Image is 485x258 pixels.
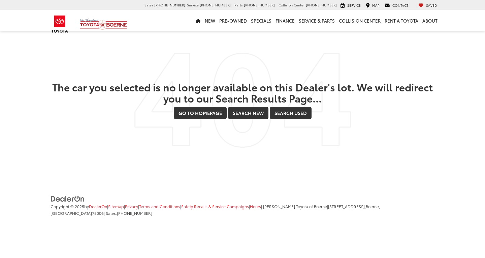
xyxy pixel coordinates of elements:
a: Go to Homepage [174,107,227,119]
span: Sales [144,2,153,7]
span: [PHONE_NUMBER] [117,210,152,216]
span: Boerne, [366,203,380,209]
a: Pre-Owned [217,10,249,31]
a: DealerOn Home Page [89,203,107,209]
span: Collision Center [279,2,305,7]
img: Toyota [47,13,72,35]
span: [PHONE_NUMBER] [244,2,275,7]
a: About [420,10,440,31]
span: Contact [392,3,408,8]
a: Sitemap [108,203,124,209]
span: Copyright © 2025 [51,203,84,209]
span: | [138,203,180,209]
a: My Saved Vehicles [417,3,439,8]
span: [PHONE_NUMBER] [200,2,231,7]
span: [PHONE_NUMBER] [306,2,337,7]
a: Rent a Toyota [383,10,420,31]
span: | Sales: [104,210,152,216]
span: Service [347,3,361,8]
span: Parts [234,2,243,7]
a: Hours [250,203,261,209]
span: | [PERSON_NAME] Toyota of Boerne [261,203,327,209]
img: Vic Vaughan Toyota of Boerne [79,18,128,30]
a: Contact [383,3,410,8]
a: Specials [249,10,273,31]
span: | [124,203,138,209]
span: | [180,203,249,209]
a: New [203,10,217,31]
h2: The car you selected is no longer available on this Dealer's lot. We will redirect you to our Sea... [51,81,434,104]
a: Collision Center [337,10,383,31]
span: Saved [426,3,437,8]
a: Search New [228,107,268,119]
span: Map [372,3,380,8]
span: [STREET_ADDRESS], [328,203,366,209]
img: DealerOn [51,195,85,203]
a: DealerOn [51,195,85,202]
a: Search Used [270,107,312,119]
span: [GEOGRAPHIC_DATA] [51,210,92,216]
span: [PHONE_NUMBER] [154,2,185,7]
a: Service [339,3,362,8]
span: | [107,203,124,209]
a: Privacy [125,203,138,209]
a: Map [364,3,381,8]
a: Terms and Conditions [139,203,180,209]
span: by [84,203,107,209]
span: | [249,203,261,209]
span: 78006 [92,210,104,216]
span: Service [187,2,199,7]
a: Safety Recalls & Service Campaigns, Opens in a new tab [181,203,249,209]
a: Home [194,10,203,31]
a: Service & Parts: Opens in a new tab [297,10,337,31]
a: Finance [273,10,297,31]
